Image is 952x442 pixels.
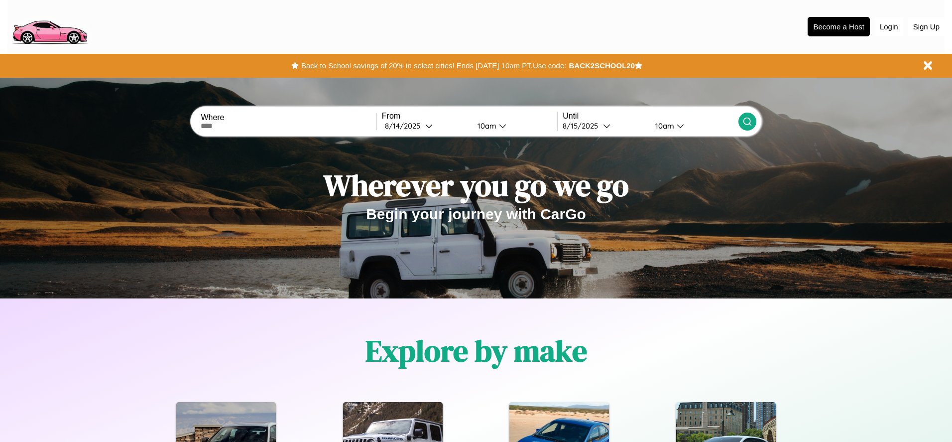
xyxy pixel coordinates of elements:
div: 8 / 15 / 2025 [563,121,603,131]
div: 10am [473,121,499,131]
button: 8/14/2025 [382,121,470,131]
div: 10am [650,121,677,131]
div: 8 / 14 / 2025 [385,121,425,131]
h1: Explore by make [365,330,587,371]
button: Become a Host [808,17,870,36]
label: From [382,112,557,121]
b: BACK2SCHOOL20 [569,61,635,70]
img: logo [7,5,92,47]
button: Back to School savings of 20% in select cities! Ends [DATE] 10am PT.Use code: [299,59,569,73]
button: Login [875,17,903,36]
label: Where [201,113,376,122]
button: 10am [470,121,557,131]
button: Sign Up [908,17,945,36]
button: 10am [647,121,738,131]
label: Until [563,112,738,121]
